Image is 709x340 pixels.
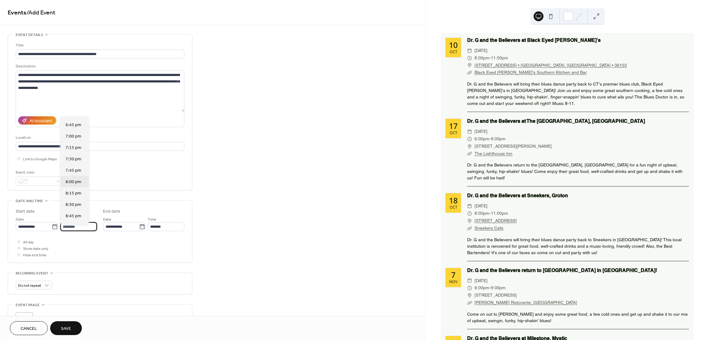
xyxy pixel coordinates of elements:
[491,54,508,62] span: 11:00pm
[449,197,458,204] div: 18
[467,37,601,43] a: Dr. G and the Believers at Black Eyed [PERSON_NAME]'s
[475,62,627,69] a: [STREET_ADDRESS] • [GEOGRAPHIC_DATA], [GEOGRAPHIC_DATA] • 06103
[30,118,52,124] div: AI Assistant
[449,280,457,284] div: Nov
[475,128,487,135] span: [DATE]
[467,62,472,69] div: ​
[475,226,503,230] a: Sneekers Cafe
[467,69,472,76] div: ​
[66,133,81,140] span: 7:00 pm
[491,135,506,143] span: 9:00pm
[16,42,183,49] div: Title
[16,169,62,176] div: Event color
[467,118,645,124] a: Dr. G and the Believers at The [GEOGRAPHIC_DATA], [GEOGRAPHIC_DATA]
[450,50,457,54] div: Oct
[491,210,508,217] span: 11:00pm
[449,122,458,130] div: 17
[16,302,40,308] span: Event image
[489,135,491,143] span: -
[467,210,472,217] div: ​
[16,63,183,70] div: Description
[450,131,457,135] div: Oct
[475,277,487,285] span: [DATE]
[18,282,41,289] span: Do not repeat
[23,246,48,252] span: Show date only
[467,292,472,299] div: ​
[449,41,458,49] div: 10
[467,150,472,158] div: ​
[491,284,506,292] span: 9:00pm
[467,193,568,198] a: Dr. G and the Believers at Sneekers, Groton
[50,321,82,335] button: Save
[467,284,472,292] div: ​
[16,32,43,38] span: Event details
[21,326,37,332] span: Cancel
[475,47,487,54] span: [DATE]
[8,7,26,19] a: Events
[475,292,517,299] span: [STREET_ADDRESS]
[26,7,55,19] span: / Add Event
[23,156,57,162] span: Link to Google Maps
[66,179,81,185] span: 8:00 pm
[467,217,472,225] div: ​
[467,47,472,54] div: ​
[489,210,491,217] span: -
[66,145,81,151] span: 7:15 pm
[467,225,472,232] div: ​
[467,299,472,306] div: ​
[10,321,48,335] button: Cancel
[66,122,81,128] span: 6:45 pm
[103,208,120,215] div: End date
[475,54,489,62] span: 8:00pm
[467,277,472,285] div: ​
[450,206,457,210] div: Oct
[475,284,489,292] span: 6:00pm
[16,312,33,330] div: ;
[467,135,472,143] div: ​
[451,271,455,279] div: 7
[467,128,472,135] div: ​
[16,134,183,141] div: Location
[467,267,657,273] a: Dr. G and the Believers return to [GEOGRAPHIC_DATA] in [GEOGRAPHIC_DATA]!
[16,270,48,277] span: Recurring event
[66,167,81,174] span: 7:45 pm
[475,70,587,75] a: Black Eyed [PERSON_NAME]'s Southern Kitchen and Bar
[475,151,512,156] a: The Lighthouse Inn
[475,135,489,143] span: 6:00pm
[66,224,81,231] span: 9:00 pm
[475,300,577,305] a: [PERSON_NAME] Ristorante, [GEOGRAPHIC_DATA]
[475,202,487,210] span: [DATE]
[475,143,552,150] span: [STREET_ADDRESS][PERSON_NAME]
[489,284,491,292] span: -
[66,213,81,219] span: 8:45 pm
[23,239,34,246] span: All day
[467,202,472,210] div: ​
[66,202,81,208] span: 8:30 pm
[66,190,81,197] span: 8:15 pm
[467,81,689,107] div: Dr. G and the Believers will bring their blues dance party back to CT's premier blues club, Black...
[18,116,56,125] button: AI Assistant
[60,216,69,223] span: Time
[23,252,46,258] span: Hide end time
[16,216,24,223] span: Date
[467,54,472,62] div: ​
[467,237,689,256] div: Dr. G and the Believers will bring their blues dance party back to Sneekers in [GEOGRAPHIC_DATA]!...
[475,210,489,217] span: 8:00pm
[489,54,491,62] span: -
[467,311,689,324] div: Come on out to [PERSON_NAME] and enjoy some great food, a few cold ones and get up and shake it t...
[16,208,35,215] div: Start date
[66,156,81,162] span: 7:30 pm
[467,162,689,181] div: Dr. G and the Believers return to the [GEOGRAPHIC_DATA], [GEOGRAPHIC_DATA] for a fun night of upb...
[61,326,71,332] span: Save
[16,198,43,204] span: Date and time
[103,216,111,223] span: Date
[148,216,156,223] span: Time
[475,217,517,225] a: [STREET_ADDRESS]
[467,143,472,150] div: ​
